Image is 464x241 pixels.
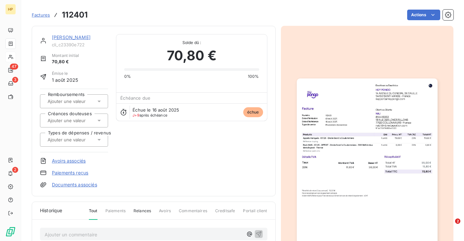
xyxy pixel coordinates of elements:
span: Portail client [243,208,267,219]
img: Logo LeanPay [5,226,16,237]
a: Avoirs associés [52,158,86,164]
input: Ajouter une valeur [47,98,113,104]
span: échue [243,107,263,117]
span: Historique [40,207,62,214]
span: Relances [134,208,151,219]
input: Ajouter une valeur [47,137,113,143]
span: cli_c23390e722 [52,42,108,47]
span: 1 août 2025 [52,76,78,83]
span: 0% [124,73,131,79]
span: Creditsafe [215,208,235,219]
a: Factures [32,12,50,18]
span: 100% [248,73,259,79]
span: J+9 [133,113,139,118]
span: 2 [12,167,18,173]
a: 3 [5,78,16,89]
h3: 112401 [62,9,88,21]
button: Actions [407,10,440,20]
span: Solde dû : [124,40,259,46]
span: Échéance due [120,95,150,101]
a: 47 [5,65,16,75]
span: Paiements [105,208,126,219]
span: Avoirs [159,208,171,219]
span: 2 [455,218,460,224]
a: [PERSON_NAME] [52,34,91,40]
a: Documents associés [52,181,97,188]
span: Émise le [52,71,78,76]
span: 70,80 € [52,59,79,65]
span: 47 [10,64,18,70]
div: HP [5,4,16,15]
a: Paiements reçus [52,169,88,176]
span: Montant initial [52,53,79,59]
input: Ajouter une valeur [47,118,113,123]
span: Commentaires [179,208,207,219]
span: après échéance [133,113,167,117]
span: 70,80 € [167,46,216,66]
span: Tout [89,208,97,220]
iframe: Intercom live chat [442,218,457,234]
span: Échue le 16 août 2025 [133,107,179,113]
span: 3 [12,77,18,83]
